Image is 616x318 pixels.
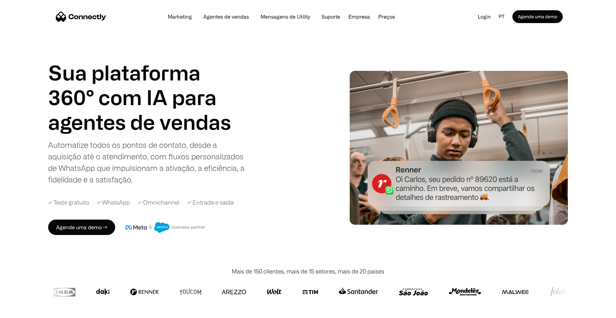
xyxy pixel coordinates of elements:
[373,14,400,19] a: Preços
[125,222,206,233] img: Meta e crachá de parceiro de negócios do Salesforce.
[48,110,241,134] div: 1 of 4
[97,198,130,207] div: ✓ WhatsApp
[473,12,496,21] a: Login
[48,139,250,185] div: Automatize todos os pontos de contato, desde a aquisição até o atendimento, com fluxos personaliz...
[346,12,372,21] div: Empresa
[512,10,563,23] a: Agende uma demo
[6,306,38,316] aside: Language selected: Português (Brasil)
[48,60,241,110] h1: Sua plataforma 360° com IA para
[48,220,115,235] a: Agende uma demo →
[187,198,234,207] div: ✓ Entrada e saída
[499,12,505,21] div: pt
[138,198,179,207] div: ✓ Omnichannel
[163,14,197,19] a: Marketing
[198,14,254,19] a: Agentes de vendas
[48,110,241,134] h1: agentes de vendas
[255,14,315,19] a: Mensagens de Utility
[56,12,106,21] a: home
[348,12,370,21] div: Empresa
[48,110,241,134] div: carousel
[232,267,384,276] div: Mais de 150 clientes, mais de 15 setores, mais de 20 países
[13,307,38,316] ul: Language list
[496,12,512,21] div: pt
[48,198,89,207] div: ✓ Teste gratuito
[316,14,345,19] a: Suporte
